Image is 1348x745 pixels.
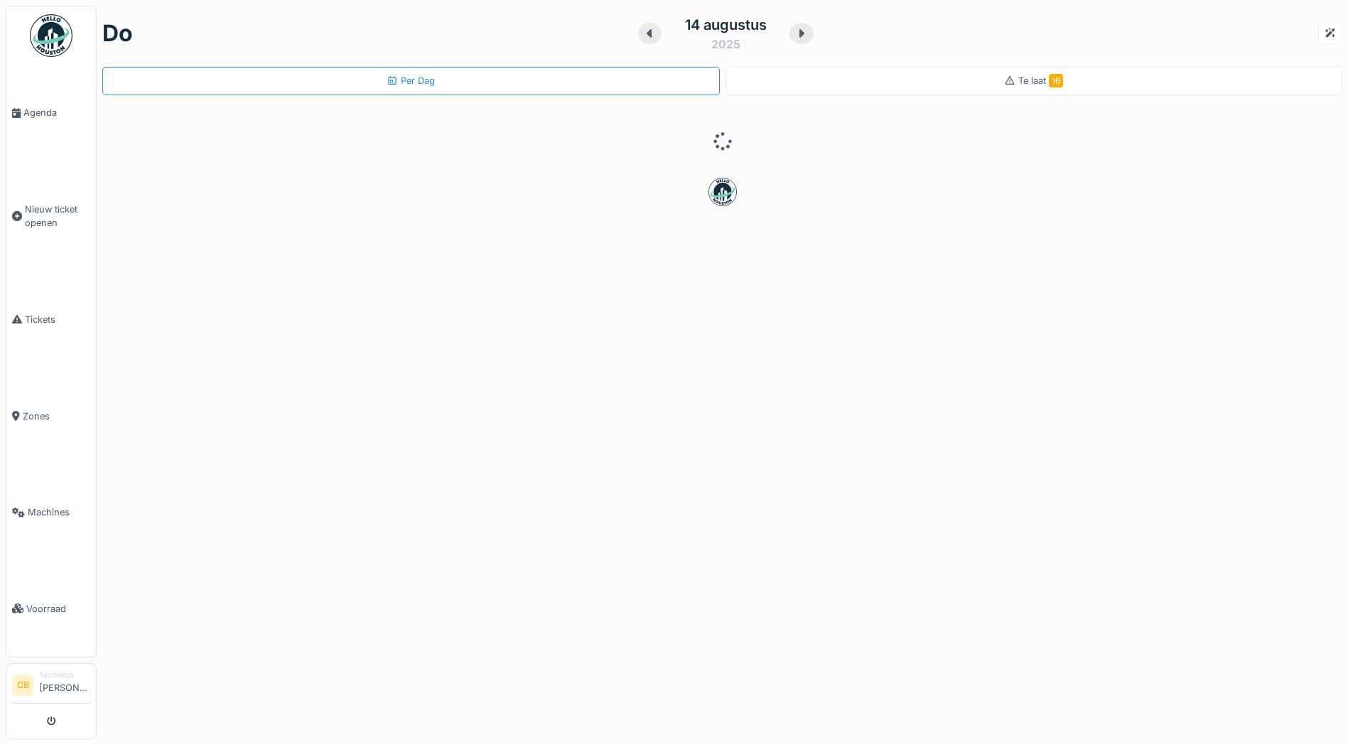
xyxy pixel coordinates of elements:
[28,505,90,519] span: Machines
[685,14,767,36] div: 14 augustus
[6,464,96,561] a: Machines
[12,670,90,704] a: CB Technicus[PERSON_NAME]
[1018,75,1063,86] span: Te laat
[708,178,737,206] img: badge-BVDL4wpA.svg
[711,36,740,53] div: 2025
[39,670,90,680] div: Technicus
[23,409,90,423] span: Zones
[1049,74,1063,87] span: 16
[6,161,96,272] a: Nieuw ticket openen
[39,670,90,700] li: [PERSON_NAME]
[12,675,33,696] li: CB
[25,203,90,230] span: Nieuw ticket openen
[30,14,72,57] img: Badge_color-CXgf-gQk.svg
[6,65,96,161] a: Agenda
[102,20,133,47] h1: do
[6,561,96,658] a: Voorraad
[26,602,90,616] span: Voorraad
[6,272,96,368] a: Tickets
[6,368,96,464] a: Zones
[25,313,90,326] span: Tickets
[387,74,435,87] div: Per Dag
[23,106,90,119] span: Agenda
